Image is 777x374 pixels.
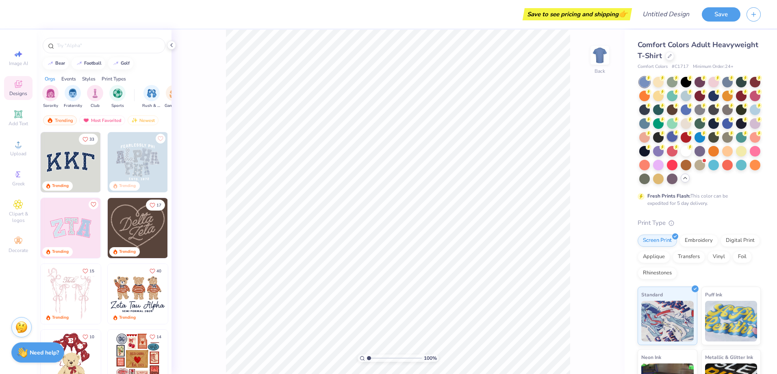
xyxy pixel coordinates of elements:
[47,117,53,123] img: trending.gif
[87,85,103,109] button: filter button
[84,61,102,65] div: football
[619,9,627,19] span: 👉
[641,290,663,299] span: Standard
[41,132,101,192] img: 3b9aba4f-e317-4aa7-a679-c95a879539bd
[119,183,136,189] div: Trending
[76,61,82,66] img: trend_line.gif
[41,264,101,324] img: 83dda5b0-2158-48ca-832c-f6b4ef4c4536
[156,203,161,207] span: 17
[82,75,95,83] div: Styles
[87,85,103,109] div: filter for Club
[119,249,136,255] div: Trending
[169,89,179,98] img: Game Day Image
[46,89,55,98] img: Sorority Image
[89,200,98,209] button: Like
[424,354,437,362] span: 100 %
[89,335,94,339] span: 10
[79,115,125,125] div: Most Favorited
[595,67,605,75] div: Back
[108,132,168,192] img: 5a4b4175-9e88-49c8-8a23-26d96782ddc6
[61,75,76,83] div: Events
[167,264,228,324] img: d12c9beb-9502-45c7-ae94-40b97fdd6040
[121,61,130,65] div: golf
[12,180,25,187] span: Greek
[91,103,100,109] span: Club
[679,235,718,247] div: Embroidery
[10,150,26,157] span: Upload
[142,103,161,109] span: Rush & Bid
[119,315,136,321] div: Trending
[641,353,661,361] span: Neon Ink
[30,349,59,357] strong: Need help?
[41,198,101,258] img: 9980f5e8-e6a1-4b4a-8839-2b0e9349023c
[146,265,165,276] button: Like
[42,85,59,109] div: filter for Sorority
[592,47,608,63] img: Back
[9,90,27,97] span: Designs
[128,115,158,125] div: Newest
[102,75,126,83] div: Print Types
[47,61,54,66] img: trend_line.gif
[131,117,138,123] img: Newest.gif
[705,353,753,361] span: Metallic & Glitter Ink
[733,251,752,263] div: Foil
[52,315,69,321] div: Trending
[146,200,165,211] button: Like
[55,61,65,65] div: bear
[673,251,705,263] div: Transfers
[9,60,28,67] span: Image AI
[705,290,722,299] span: Puff Ink
[636,6,696,22] input: Untitled Design
[45,75,55,83] div: Orgs
[42,85,59,109] button: filter button
[108,264,168,324] img: a3be6b59-b000-4a72-aad0-0c575b892a6b
[705,301,757,341] img: Puff Ink
[638,235,677,247] div: Screen Print
[91,89,100,98] img: Club Image
[89,269,94,273] span: 15
[142,85,161,109] button: filter button
[638,251,670,263] div: Applique
[638,267,677,279] div: Rhinestones
[100,132,161,192] img: edfb13fc-0e43-44eb-bea2-bf7fc0dd67f9
[142,85,161,109] div: filter for Rush & Bid
[52,183,69,189] div: Trending
[64,103,82,109] span: Fraternity
[113,61,119,66] img: trend_line.gif
[708,251,730,263] div: Vinyl
[113,89,122,98] img: Sports Image
[56,41,160,50] input: Try "Alpha"
[156,134,165,144] button: Like
[108,198,168,258] img: 12710c6a-dcc0-49ce-8688-7fe8d5f96fe2
[68,89,77,98] img: Fraternity Image
[167,198,228,258] img: ead2b24a-117b-4488-9b34-c08fd5176a7b
[638,218,761,228] div: Print Type
[156,335,161,339] span: 14
[43,57,69,70] button: bear
[43,103,58,109] span: Sorority
[9,247,28,254] span: Decorate
[111,103,124,109] span: Sports
[165,85,183,109] button: filter button
[43,115,77,125] div: Trending
[79,331,98,342] button: Like
[702,7,740,22] button: Save
[721,235,760,247] div: Digital Print
[52,249,69,255] div: Trending
[64,85,82,109] button: filter button
[167,132,228,192] img: a3f22b06-4ee5-423c-930f-667ff9442f68
[109,85,126,109] button: filter button
[638,63,668,70] span: Comfort Colors
[72,57,105,70] button: football
[89,137,94,141] span: 33
[638,40,758,61] span: Comfort Colors Adult Heavyweight T-Shirt
[4,211,33,224] span: Clipart & logos
[641,301,694,341] img: Standard
[672,63,689,70] span: # C1717
[9,120,28,127] span: Add Text
[64,85,82,109] div: filter for Fraternity
[525,8,630,20] div: Save to see pricing and shipping
[156,269,161,273] span: 40
[647,192,747,207] div: This color can be expedited for 5 day delivery.
[79,134,98,145] button: Like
